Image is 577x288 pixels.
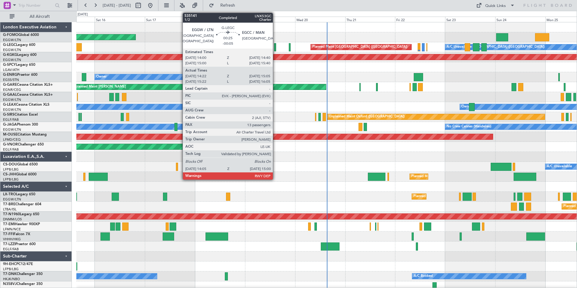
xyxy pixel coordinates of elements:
span: G-JAGA [3,123,17,126]
a: LFMN/NCE [3,227,21,232]
a: LTBA/ISL [3,207,17,212]
span: T7-N1960 [3,213,20,216]
a: EGGW/LTN [3,197,21,202]
div: Tue 19 [245,17,295,22]
span: T7-FFI [3,232,14,236]
span: G-LEAX [3,103,16,107]
div: A/C Unavailable [GEOGRAPHIC_DATA] ([GEOGRAPHIC_DATA]) [447,43,545,52]
span: T7-EMI [3,222,15,226]
a: LFPB/LBG [3,267,19,271]
div: Unplanned Maint Oxford ([GEOGRAPHIC_DATA]) [329,112,405,121]
div: Planned Maint [GEOGRAPHIC_DATA] ([GEOGRAPHIC_DATA]) [215,162,310,171]
input: Trip Number [18,1,53,10]
a: N358VJChallenger 350 [3,282,43,286]
div: Planned Maint [GEOGRAPHIC_DATA] ([GEOGRAPHIC_DATA]) [413,192,508,201]
div: Planned Maint [GEOGRAPHIC_DATA] ([GEOGRAPHIC_DATA]) [411,172,506,181]
span: G-SIRS [3,113,14,117]
a: T7-LZZIPraetor 600 [3,242,36,246]
span: G-LEGC [3,43,16,47]
div: Sat 23 [445,17,495,22]
div: Fri 22 [395,17,445,22]
a: LX-TROLegacy 650 [3,193,35,196]
button: Refresh [206,1,242,10]
a: G-ENRGPraetor 600 [3,73,37,77]
span: T7-BRE [3,203,15,206]
div: Mon 18 [195,17,245,22]
a: EGGW/LTN [3,48,21,52]
div: No Crew Cannes (Mandelieu) [447,122,491,131]
a: EGGW/LTN [3,38,21,42]
a: EGLF/FAB [3,117,19,122]
div: Owner [461,102,472,111]
a: T7-N1960Legacy 650 [3,213,39,216]
a: LFPB/LBG [3,167,19,172]
span: All Aircraft [16,14,64,19]
span: T7-DNK [3,272,17,276]
div: Quick Links [485,3,506,9]
a: EGNR/CEG [3,88,21,92]
span: G-GARE [3,83,17,87]
a: VHHH/HKG [3,237,21,242]
button: Quick Links [473,1,518,10]
span: CS-DOU [3,163,17,166]
span: G-SPCY [3,63,16,67]
a: EGLF/FAB [3,247,19,251]
button: All Aircraft [7,12,65,21]
a: EGGW/LTN [3,58,21,62]
a: LFMD/CEQ [3,137,21,142]
div: Planned Maint [GEOGRAPHIC_DATA] ([GEOGRAPHIC_DATA]) [312,43,407,52]
a: G-FOMOGlobal 6000 [3,33,39,37]
a: M-OUSECitation Mustang [3,133,47,136]
span: CS-JHH [3,173,16,176]
a: G-LEAXCessna Citation XLS [3,103,49,107]
a: T7-EMIHawker 900XP [3,222,40,226]
span: T7-LZZI [3,242,15,246]
span: G-VNOR [3,143,18,146]
a: LFPB/LBG [3,177,19,182]
a: G-GARECessna Citation XLS+ [3,83,53,87]
a: LGAV/ATH [3,68,19,72]
div: A/C Booked [414,272,433,281]
span: G-ENRG [3,73,17,77]
a: G-LEGCLegacy 600 [3,43,35,47]
span: LX-TRO [3,193,16,196]
div: Thu 21 [345,17,395,22]
span: G-FOMO [3,33,18,37]
div: Sat 16 [95,17,145,22]
span: [DATE] - [DATE] [103,3,131,8]
a: CS-DOUGlobal 6500 [3,163,38,166]
a: EGGW/LTN [3,107,21,112]
a: HKJK/NBO [3,277,20,281]
a: 9H-EHCPC12/47E [3,262,33,266]
span: N358VJ [3,282,17,286]
a: G-KGKGLegacy 600 [3,53,37,57]
a: EGSS/STN [3,78,19,82]
div: Sun 24 [495,17,545,22]
a: G-SPCYLegacy 650 [3,63,35,67]
div: A/C Unavailable [547,162,572,171]
div: Wed 20 [295,17,345,22]
a: G-JAGAPhenom 300 [3,123,38,126]
span: M-OUSE [3,133,18,136]
span: 9H-EHC [3,262,16,266]
a: DNMM/LOS [3,217,22,222]
a: EGLF/FAB [3,147,19,152]
a: CS-JHHGlobal 6000 [3,173,37,176]
a: G-GAALCessna Citation XLS+ [3,93,53,97]
span: G-GAAL [3,93,17,97]
a: EGGW/LTN [3,127,21,132]
a: G-VNORChallenger 650 [3,143,44,146]
span: Refresh [215,3,241,8]
a: T7-BREChallenger 604 [3,203,41,206]
div: Sun 17 [145,17,195,22]
div: Unplanned Maint [PERSON_NAME] [71,82,126,91]
a: G-SIRSCitation Excel [3,113,38,117]
a: T7-DNKChallenger 350 [3,272,43,276]
a: EGGW/LTN [3,98,21,102]
div: Owner [96,72,107,82]
span: G-KGKG [3,53,17,57]
div: [DATE] [78,12,88,17]
a: T7-FFIFalcon 7X [3,232,30,236]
